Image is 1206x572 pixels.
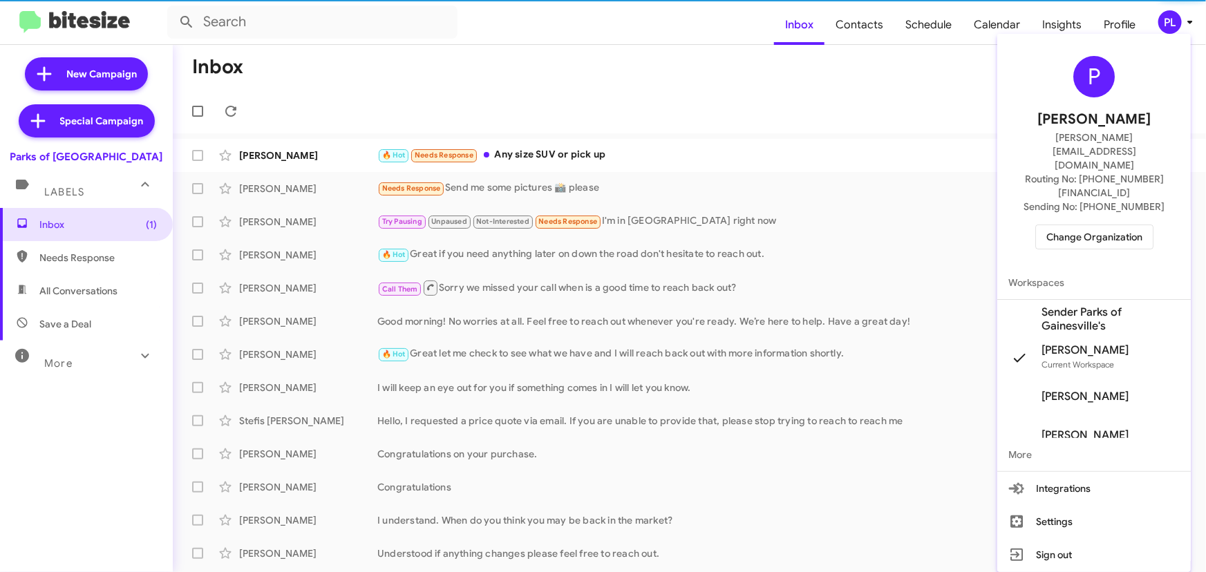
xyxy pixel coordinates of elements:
span: Sending No: [PHONE_NUMBER] [1024,200,1165,213]
span: Workspaces [997,266,1191,299]
span: Routing No: [PHONE_NUMBER][FINANCIAL_ID] [1014,172,1174,200]
span: [PERSON_NAME] [1042,343,1129,357]
button: Integrations [997,472,1191,505]
button: Sign out [997,538,1191,571]
span: Sender Parks of Gainesville's [1042,305,1180,333]
button: Settings [997,505,1191,538]
span: [PERSON_NAME] [1037,108,1151,131]
div: P [1073,56,1115,97]
span: Current Workspace [1042,359,1114,370]
button: Change Organization [1035,225,1153,249]
span: Change Organization [1046,225,1142,249]
span: More [997,438,1191,471]
span: [PERSON_NAME][EMAIL_ADDRESS][DOMAIN_NAME] [1014,131,1174,172]
span: [PERSON_NAME] [1042,428,1129,442]
span: [PERSON_NAME] [1042,390,1129,403]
